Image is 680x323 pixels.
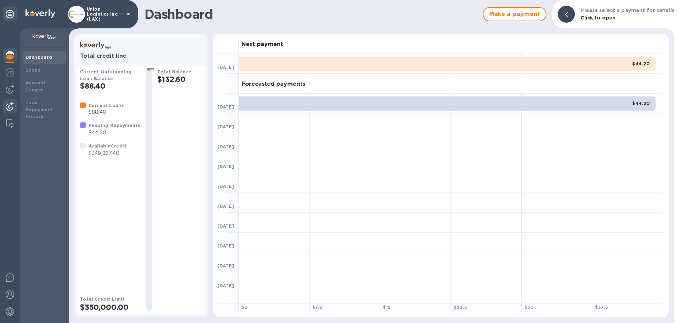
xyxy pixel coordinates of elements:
h1: Dashboard [144,7,479,22]
h3: Next payment [242,41,283,48]
b: [DATE] [217,243,234,249]
p: $349,867.40 [89,150,126,157]
b: $ 0 [242,305,248,310]
b: $ 15 [383,305,391,310]
b: $ 37.5 [595,305,608,310]
h3: Total credit line [80,53,202,60]
b: [DATE] [217,204,234,209]
p: $44.20 [89,129,140,137]
b: [DATE] [217,263,234,268]
h2: $350,000.00 [80,303,140,312]
h3: Forecasted payments [242,81,305,88]
h2: $88.40 [80,82,140,90]
b: Loans [25,67,40,73]
b: Total Credit Limit [80,296,125,302]
div: Unpin categories [3,7,17,21]
b: Total Balance [157,69,191,74]
b: [DATE] [217,184,234,189]
b: Available Credit [89,143,126,149]
b: Please select a payment for details [580,7,674,13]
h2: $132.60 [157,75,202,84]
b: Account Ledger [25,80,46,93]
b: Click to open [580,15,616,21]
p: Union Logistics Inc (LAX) [87,7,122,22]
p: $88.40 [89,108,124,116]
span: Make a payment [489,10,540,18]
b: Current Outstanding Loan Balance [80,69,132,81]
img: Foreign exchange [6,68,14,77]
b: $ 7.5 [312,305,323,310]
button: Make a payment [483,7,546,21]
b: [DATE] [217,144,234,149]
b: Dashboard [25,55,52,60]
b: [DATE] [217,164,234,169]
b: [DATE] [217,124,234,129]
b: [DATE] [217,104,234,110]
b: Loan Repayment History [25,100,53,119]
b: $44.20 [632,61,650,66]
b: [DATE] [217,223,234,229]
b: $44.20 [632,101,650,106]
b: [DATE] [217,65,234,70]
b: Pending Repayments [89,123,140,128]
img: Logo [25,9,55,18]
b: $ 22.5 [454,305,467,310]
b: $ 30 [525,305,534,310]
b: Current Loans [89,103,124,108]
b: [DATE] [217,283,234,288]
